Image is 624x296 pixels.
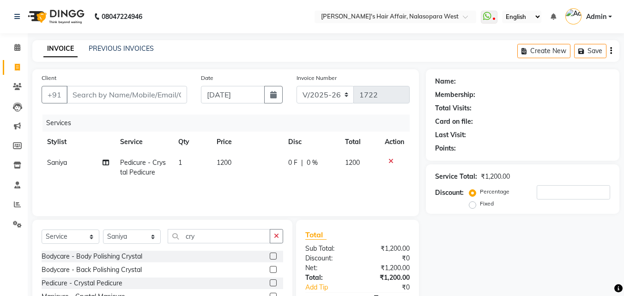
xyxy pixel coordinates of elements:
[345,158,360,167] span: 1200
[43,41,78,57] a: INVOICE
[217,158,231,167] span: 1200
[305,230,327,240] span: Total
[283,132,339,152] th: Disc
[89,44,154,53] a: PREVIOUS INVOICES
[102,4,142,30] b: 08047224946
[435,77,456,86] div: Name:
[115,132,173,152] th: Service
[42,74,56,82] label: Client
[435,130,466,140] div: Last Visit:
[586,12,606,22] span: Admin
[480,199,494,208] label: Fixed
[517,44,570,58] button: Create New
[481,172,510,181] div: ₹1,200.00
[297,74,337,82] label: Invoice Number
[120,158,166,176] span: Pedicure - Crystal Pedicure
[168,229,270,243] input: Search or Scan
[298,254,357,263] div: Discount:
[379,132,410,152] th: Action
[435,90,475,100] div: Membership:
[301,158,303,168] span: |
[435,117,473,127] div: Card on file:
[339,132,380,152] th: Total
[42,115,417,132] div: Services
[574,44,606,58] button: Save
[201,74,213,82] label: Date
[42,265,142,275] div: Bodycare - Back Polishing Crystal
[435,144,456,153] div: Points:
[178,158,182,167] span: 1
[298,273,357,283] div: Total:
[42,252,142,261] div: Bodycare - Body Polishing Crystal
[435,172,477,181] div: Service Total:
[435,188,464,198] div: Discount:
[368,283,417,292] div: ₹0
[24,4,87,30] img: logo
[42,278,122,288] div: Pedicure - Crystal Pedicure
[357,263,417,273] div: ₹1,200.00
[435,103,472,113] div: Total Visits:
[298,244,357,254] div: Sub Total:
[307,158,318,168] span: 0 %
[357,254,417,263] div: ₹0
[565,8,582,24] img: Admin
[288,158,297,168] span: 0 F
[298,283,367,292] a: Add Tip
[47,158,67,167] span: Saniya
[211,132,283,152] th: Price
[480,187,509,196] label: Percentage
[357,273,417,283] div: ₹1,200.00
[173,132,212,152] th: Qty
[298,263,357,273] div: Net:
[357,244,417,254] div: ₹1,200.00
[42,132,115,152] th: Stylist
[67,86,187,103] input: Search by Name/Mobile/Email/Code
[42,86,67,103] button: +91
